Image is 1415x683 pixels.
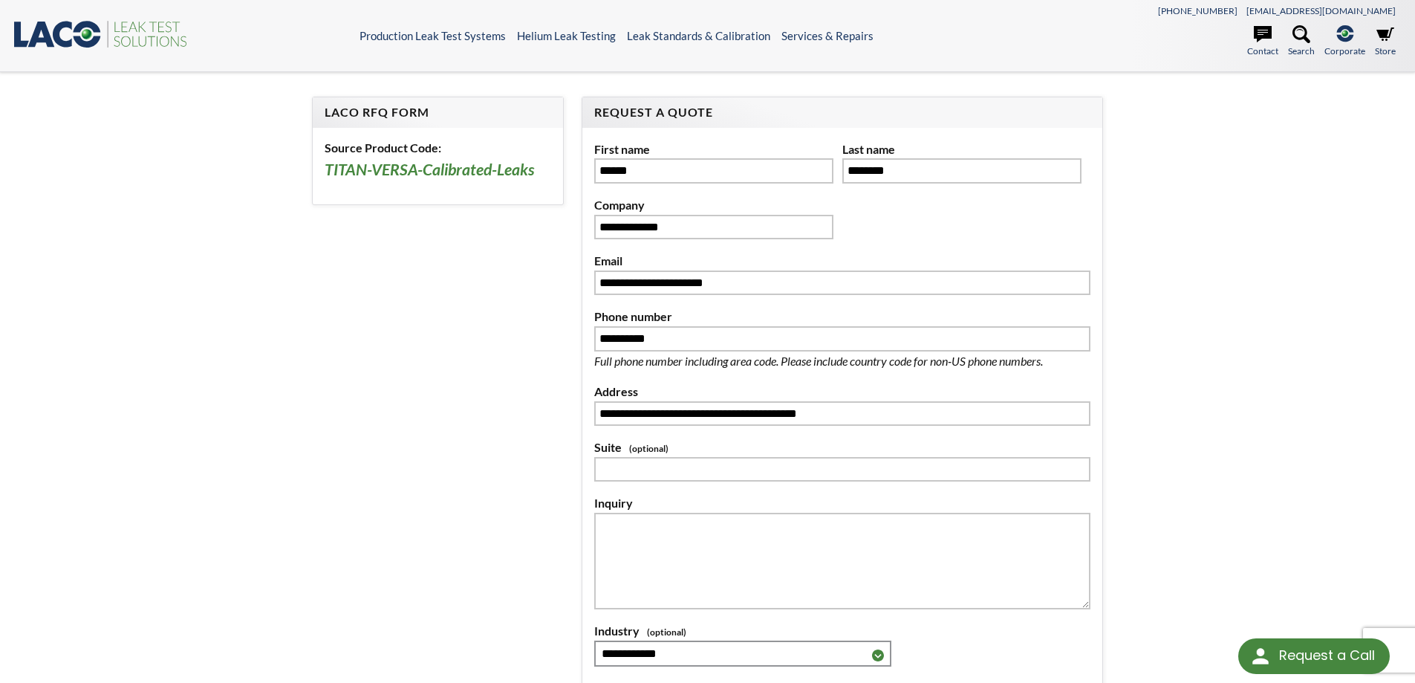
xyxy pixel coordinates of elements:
b: Source Product Code: [325,140,441,155]
label: Company [594,195,833,215]
h4: LACO RFQ Form [325,105,551,120]
a: Leak Standards & Calibration [627,29,770,42]
img: round button [1249,644,1272,668]
p: Full phone number including area code. Please include country code for non-US phone numbers. [594,352,1090,371]
a: Production Leak Test Systems [360,29,506,42]
label: Last name [842,140,1081,159]
h4: Request A Quote [594,105,1090,120]
label: First name [594,140,833,159]
h3: TITAN-VERSA-Calibrated-Leaks [325,160,551,181]
a: Helium Leak Testing [517,29,616,42]
div: Request a Call [1279,638,1375,673]
a: Contact [1247,25,1278,58]
span: Corporate [1324,44,1365,58]
label: Address [594,382,1090,401]
a: Services & Repairs [781,29,874,42]
label: Inquiry [594,493,1090,513]
a: [PHONE_NUMBER] [1158,5,1237,16]
label: Email [594,251,1090,271]
label: Industry [594,621,1090,641]
div: Request a Call [1238,638,1390,674]
a: Search [1288,25,1315,58]
label: Suite [594,438,1090,457]
a: Store [1375,25,1396,58]
label: Phone number [594,307,1090,326]
a: [EMAIL_ADDRESS][DOMAIN_NAME] [1246,5,1396,16]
